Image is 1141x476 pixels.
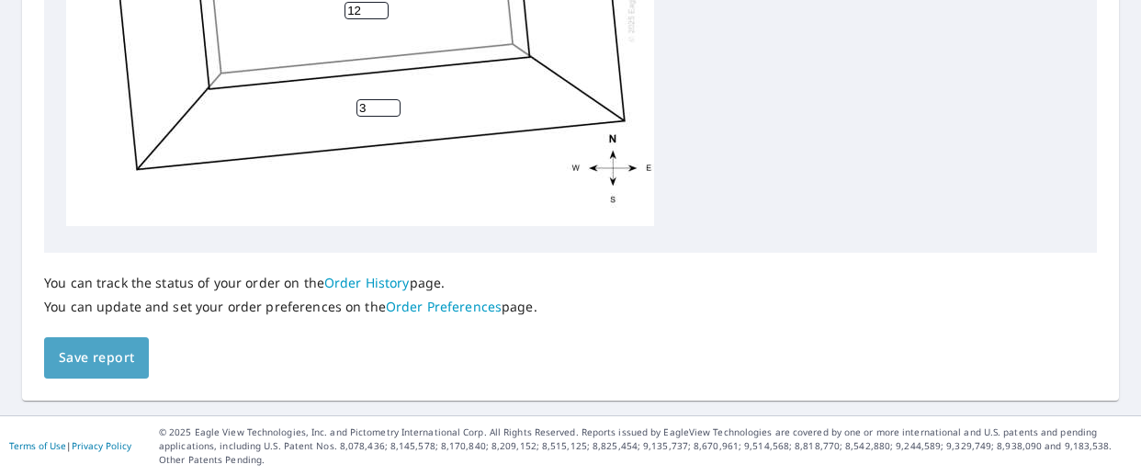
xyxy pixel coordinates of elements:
[44,299,537,315] p: You can update and set your order preferences on the page.
[386,298,502,315] a: Order Preferences
[44,275,537,291] p: You can track the status of your order on the page.
[72,439,131,452] a: Privacy Policy
[159,425,1132,467] p: © 2025 Eagle View Technologies, Inc. and Pictometry International Corp. All Rights Reserved. Repo...
[44,337,149,379] button: Save report
[59,346,134,369] span: Save report
[9,439,66,452] a: Terms of Use
[324,274,410,291] a: Order History
[9,440,131,451] p: |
